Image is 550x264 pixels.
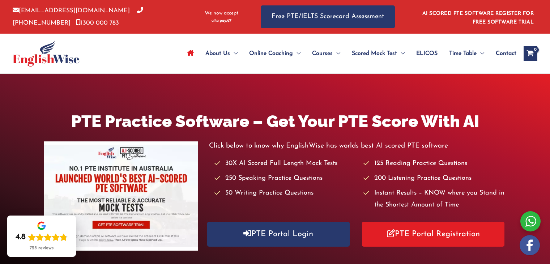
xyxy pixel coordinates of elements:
[422,11,534,25] a: AI SCORED PTE SOFTWARE REGISTER FOR FREE SOFTWARE TRIAL
[30,245,54,251] div: 725 reviews
[207,222,350,247] a: PTE Portal Login
[363,158,506,170] li: 125 Reading Practice Questions
[261,5,395,28] a: Free PTE/IELTS Scorecard Assessment
[397,41,405,66] span: Menu Toggle
[214,187,357,199] li: 50 Writing Practice Questions
[200,41,243,66] a: About UsMenu Toggle
[306,41,346,66] a: CoursesMenu Toggle
[44,141,198,251] img: pte-institute-main
[13,41,80,67] img: cropped-ew-logo
[214,158,357,170] li: 30X AI Scored Full Length Mock Tests
[449,41,477,66] span: Time Table
[76,20,119,26] a: 1300 000 783
[230,41,238,66] span: Menu Toggle
[524,46,537,61] a: View Shopping Cart, empty
[212,19,231,23] img: Afterpay-Logo
[490,41,516,66] a: Contact
[418,5,537,29] aside: Header Widget 1
[205,41,230,66] span: About Us
[205,10,238,17] span: We now accept
[346,41,410,66] a: Scored Mock TestMenu Toggle
[13,8,143,26] a: [PHONE_NUMBER]
[243,41,306,66] a: Online CoachingMenu Toggle
[443,41,490,66] a: Time TableMenu Toggle
[410,41,443,66] a: ELICOS
[44,110,506,133] h1: PTE Practice Software – Get Your PTE Score With AI
[16,232,26,242] div: 4.8
[214,173,357,184] li: 250 Speaking Practice Questions
[312,41,333,66] span: Courses
[249,41,293,66] span: Online Coaching
[477,41,484,66] span: Menu Toggle
[352,41,397,66] span: Scored Mock Test
[182,41,516,66] nav: Site Navigation: Main Menu
[416,41,438,66] span: ELICOS
[362,222,504,247] a: PTE Portal Registration
[363,173,506,184] li: 200 Listening Practice Questions
[333,41,340,66] span: Menu Toggle
[209,140,506,152] p: Click below to know why EnglishWise has worlds best AI scored PTE software
[520,235,540,255] img: white-facebook.png
[13,8,130,14] a: [EMAIL_ADDRESS][DOMAIN_NAME]
[293,41,300,66] span: Menu Toggle
[496,41,516,66] span: Contact
[16,232,68,242] div: Rating: 4.8 out of 5
[363,187,506,212] li: Instant Results – KNOW where you Stand in the Shortest Amount of Time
